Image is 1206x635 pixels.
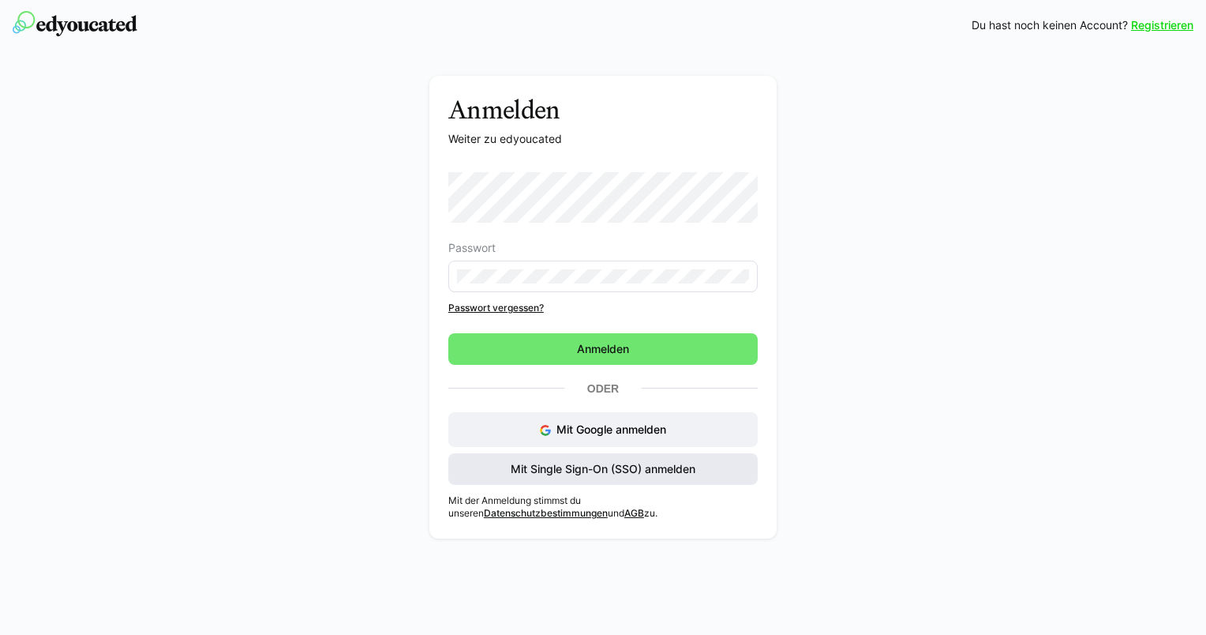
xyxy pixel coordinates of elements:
[575,341,631,357] span: Anmelden
[564,378,642,400] p: Oder
[624,507,644,519] a: AGB
[972,17,1128,33] span: Du hast noch keinen Account?
[1131,17,1193,33] a: Registrieren
[448,242,496,254] span: Passwort
[484,507,608,519] a: Datenschutzbestimmungen
[448,333,758,365] button: Anmelden
[448,412,758,447] button: Mit Google anmelden
[448,131,758,147] p: Weiter zu edyoucated
[448,453,758,485] button: Mit Single Sign-On (SSO) anmelden
[556,423,666,436] span: Mit Google anmelden
[448,494,758,520] p: Mit der Anmeldung stimmst du unseren und zu.
[508,461,698,477] span: Mit Single Sign-On (SSO) anmelden
[448,302,758,314] a: Passwort vergessen?
[13,11,137,36] img: edyoucated
[448,95,758,125] h3: Anmelden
